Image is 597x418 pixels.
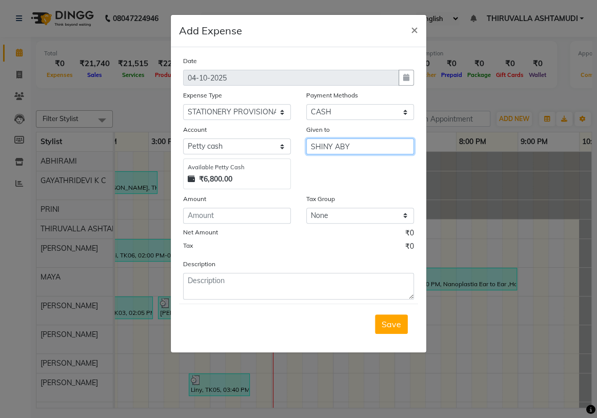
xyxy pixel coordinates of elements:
span: ₹0 [405,228,414,241]
label: Net Amount [183,228,218,237]
label: Description [183,260,215,269]
label: Amount [183,194,206,204]
label: Tax Group [306,194,335,204]
label: Tax [183,241,193,250]
strong: ₹6,800.00 [199,174,232,185]
button: Save [375,314,408,334]
label: Expense Type [183,91,222,100]
span: ₹0 [405,241,414,254]
label: Payment Methods [306,91,358,100]
label: Account [183,125,207,134]
label: Date [183,56,197,66]
label: Given to [306,125,330,134]
button: Close [403,15,426,44]
input: Given to [306,138,414,154]
div: Available Petty Cash [188,163,286,172]
h5: Add Expense [179,23,242,38]
input: Amount [183,208,291,224]
span: × [411,22,418,37]
span: Save [382,319,401,329]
